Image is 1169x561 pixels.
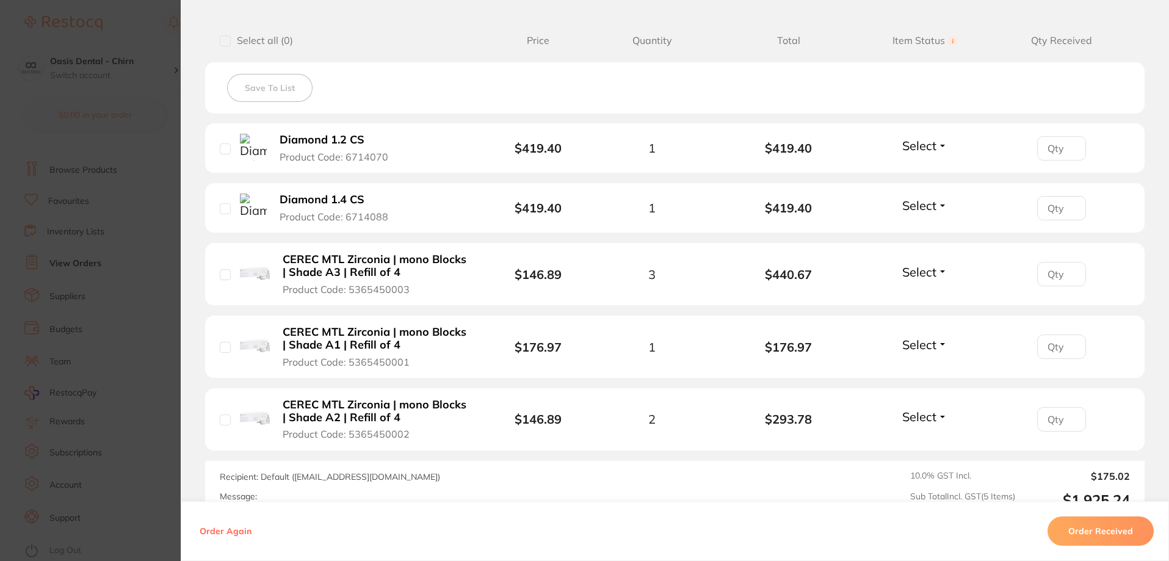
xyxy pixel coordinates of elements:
[1037,196,1086,220] input: Qty
[231,35,293,46] span: Select all ( 0 )
[720,267,857,281] b: $440.67
[280,134,364,147] b: Diamond 1.2 CS
[1025,471,1130,482] output: $175.02
[279,398,475,441] button: CEREC MTL Zirconia | mono Blocks | Shade A2 | Refill of 4 Product Code: 5365450002
[902,198,936,213] span: Select
[196,526,255,537] button: Order Again
[283,326,471,351] b: CEREC MTL Zirconia | mono Blocks | Shade A1 | Refill of 4
[240,134,267,161] img: Diamond 1.2 CS
[720,340,857,354] b: $176.97
[648,412,656,426] span: 2
[276,193,404,223] button: Diamond 1.4 CS Product Code: 6714088
[515,140,562,156] b: $419.40
[902,409,936,424] span: Select
[240,403,270,433] img: CEREC MTL Zirconia | mono Blocks | Shade A2 | Refill of 4
[515,200,562,215] b: $419.40
[1037,407,1086,432] input: Qty
[240,331,270,361] img: CEREC MTL Zirconia | mono Blocks | Shade A1 | Refill of 4
[899,337,951,352] button: Select
[910,471,1015,482] span: 10.0 % GST Incl.
[1037,335,1086,359] input: Qty
[857,35,994,46] span: Item Status
[720,35,857,46] span: Total
[280,211,388,222] span: Product Code: 6714088
[648,201,656,215] span: 1
[280,194,364,206] b: Diamond 1.4 CS
[493,35,584,46] span: Price
[283,429,410,440] span: Product Code: 5365450002
[1025,491,1130,509] output: $1,925.24
[515,267,562,282] b: $146.89
[899,138,951,153] button: Select
[993,35,1130,46] span: Qty Received
[279,253,475,295] button: CEREC MTL Zirconia | mono Blocks | Shade A3 | Refill of 4 Product Code: 5365450003
[227,74,313,102] button: Save To List
[1037,262,1086,286] input: Qty
[283,253,471,278] b: CEREC MTL Zirconia | mono Blocks | Shade A3 | Refill of 4
[240,194,267,220] img: Diamond 1.4 CS
[283,399,471,424] b: CEREC MTL Zirconia | mono Blocks | Shade A2 | Refill of 4
[515,339,562,355] b: $176.97
[283,284,410,295] span: Product Code: 5365450003
[902,138,936,153] span: Select
[279,325,475,368] button: CEREC MTL Zirconia | mono Blocks | Shade A1 | Refill of 4 Product Code: 5365450001
[220,491,257,502] label: Message:
[720,141,857,155] b: $419.40
[584,35,720,46] span: Quantity
[280,151,388,162] span: Product Code: 6714070
[902,264,936,280] span: Select
[720,201,857,215] b: $419.40
[648,340,656,354] span: 1
[276,133,404,163] button: Diamond 1.2 CS Product Code: 6714070
[283,357,410,367] span: Product Code: 5365450001
[910,491,1015,509] span: Sub Total Incl. GST ( 5 Items)
[1048,516,1154,546] button: Order Received
[899,264,951,280] button: Select
[1037,136,1086,161] input: Qty
[240,258,270,288] img: CEREC MTL Zirconia | mono Blocks | Shade A3 | Refill of 4
[720,412,857,426] b: $293.78
[220,471,440,482] span: Recipient: Default ( [EMAIL_ADDRESS][DOMAIN_NAME] )
[648,141,656,155] span: 1
[515,411,562,427] b: $146.89
[899,198,951,213] button: Select
[902,337,936,352] span: Select
[648,267,656,281] span: 3
[899,409,951,424] button: Select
